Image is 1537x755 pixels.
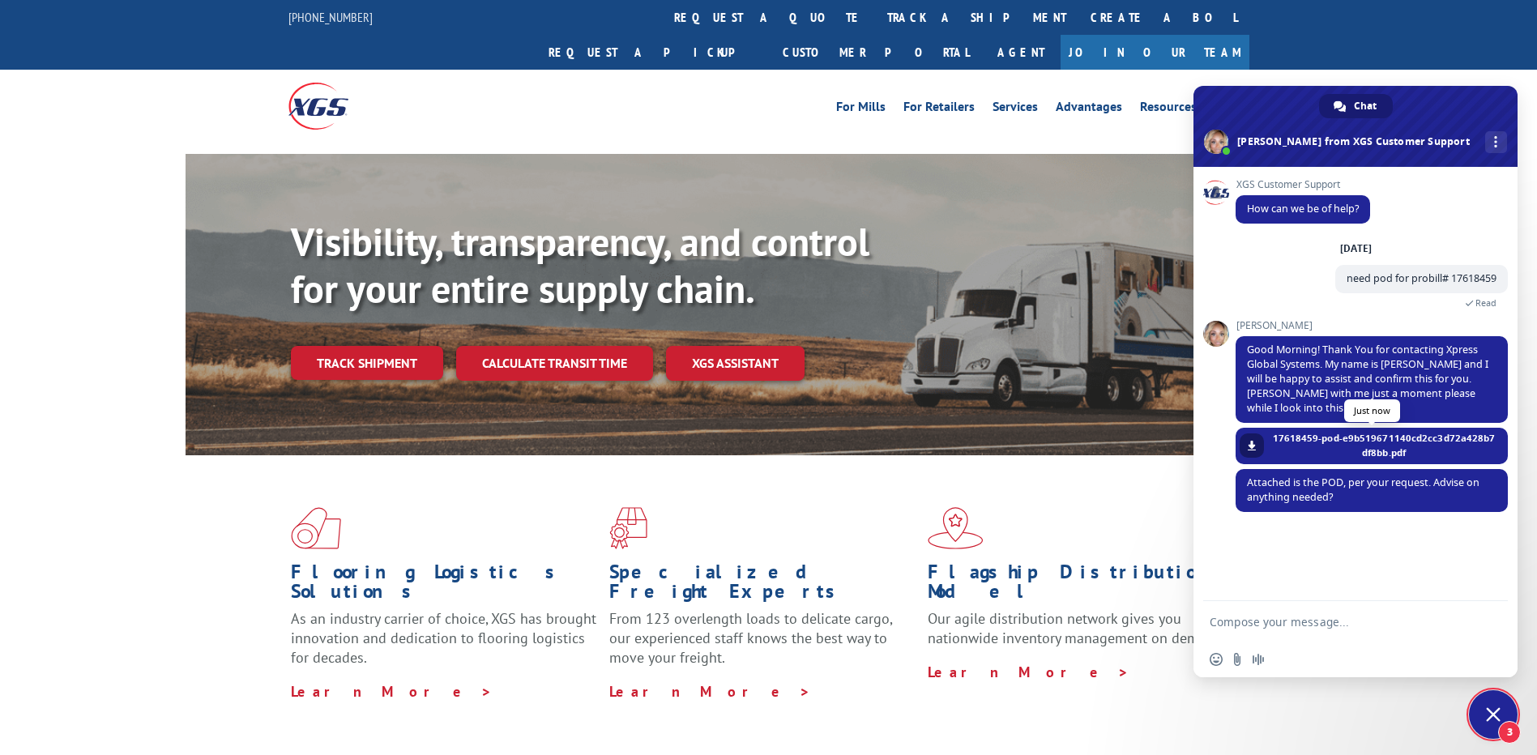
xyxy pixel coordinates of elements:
[291,216,869,314] b: Visibility, transparency, and control for your entire supply chain.
[1210,653,1223,666] span: Insert an emoji
[928,507,984,549] img: xgs-icon-flagship-distribution-model-red
[609,609,916,681] p: From 123 overlength loads to delicate cargo, our experienced staff knows the best way to move you...
[609,507,647,549] img: xgs-icon-focused-on-flooring-red
[1140,100,1197,118] a: Resources
[1498,721,1521,744] span: 3
[993,100,1038,118] a: Services
[1061,35,1249,70] a: Join Our Team
[666,346,805,381] a: XGS ASSISTANT
[1319,94,1393,118] div: Chat
[1247,343,1488,415] span: Good Morning! Thank You for contacting Xpress Global Systems. My name is [PERSON_NAME] and I will...
[1236,320,1508,331] span: [PERSON_NAME]
[981,35,1061,70] a: Agent
[1340,244,1372,254] div: [DATE]
[291,609,596,667] span: As an industry carrier of choice, XGS has brought innovation and dedication to flooring logistics...
[928,562,1234,609] h1: Flagship Distribution Model
[291,682,493,701] a: Learn More >
[1354,94,1377,118] span: Chat
[609,682,811,701] a: Learn More >
[1247,202,1359,215] span: How can we be of help?
[456,346,653,381] a: Calculate transit time
[1272,431,1496,460] span: 17618459-pod-e9b519671140cd2cc3d72a428b7df8bb.pdf
[903,100,975,118] a: For Retailers
[291,346,443,380] a: Track shipment
[928,609,1226,647] span: Our agile distribution network gives you nationwide inventory management on demand.
[609,562,916,609] h1: Specialized Freight Experts
[1252,653,1265,666] span: Audio message
[291,507,341,549] img: xgs-icon-total-supply-chain-intelligence-red
[1485,131,1507,153] div: More channels
[1056,100,1122,118] a: Advantages
[1247,476,1479,504] span: Attached is the POD, per your request. Advise on anything needed?
[291,562,597,609] h1: Flooring Logistics Solutions
[1469,690,1518,739] div: Close chat
[1236,179,1370,190] span: XGS Customer Support
[1347,271,1496,285] span: need pod for probill# 17618459
[928,663,1129,681] a: Learn More >
[536,35,771,70] a: Request a pickup
[1231,653,1244,666] span: Send a file
[288,9,373,25] a: [PHONE_NUMBER]
[836,100,886,118] a: For Mills
[1210,615,1466,629] textarea: Compose your message...
[1475,297,1496,309] span: Read
[771,35,981,70] a: Customer Portal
